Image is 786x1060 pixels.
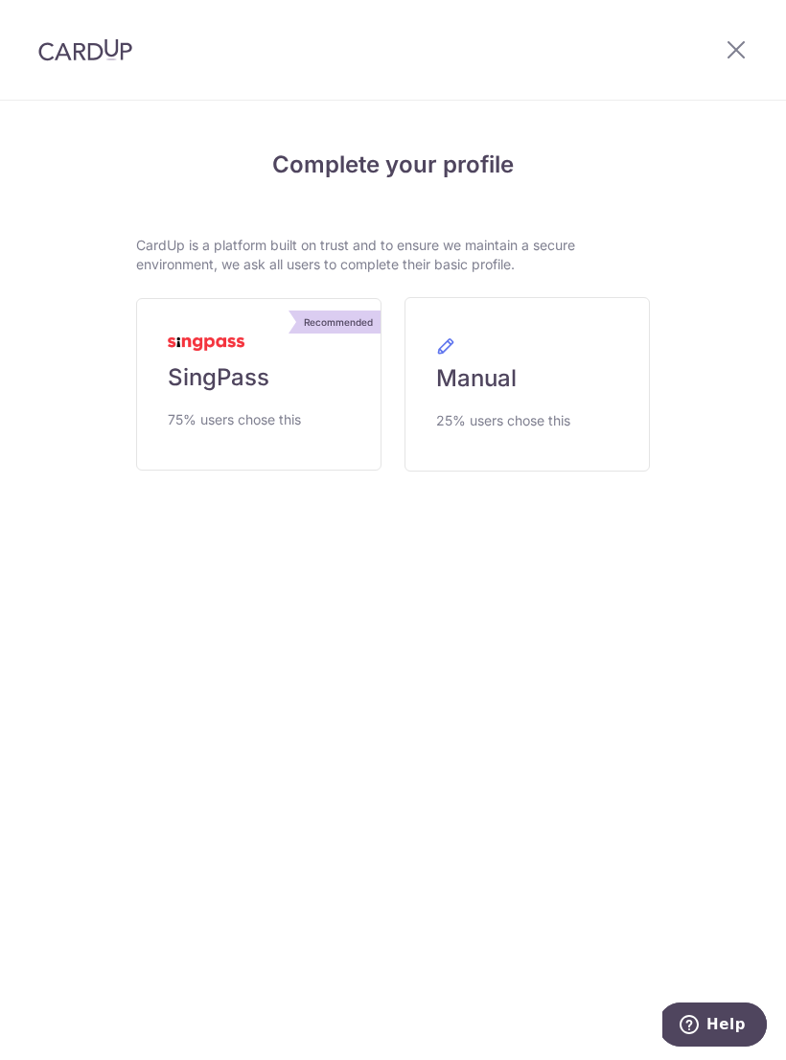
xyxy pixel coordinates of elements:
span: Help [44,13,83,31]
span: 25% users chose this [436,409,570,432]
a: Recommended SingPass 75% users chose this [136,298,381,471]
a: Manual 25% users chose this [405,297,650,472]
p: CardUp is a platform built on trust and to ensure we maintain a secure environment, we ask all us... [136,236,650,274]
iframe: Opens a widget where you can find more information [662,1002,767,1050]
h4: Complete your profile [136,148,650,182]
img: MyInfoLogo [168,337,244,351]
span: 75% users chose this [168,408,301,431]
span: SingPass [168,362,269,393]
span: Manual [436,363,517,394]
img: CardUp [38,38,132,61]
div: Recommended [296,311,381,334]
